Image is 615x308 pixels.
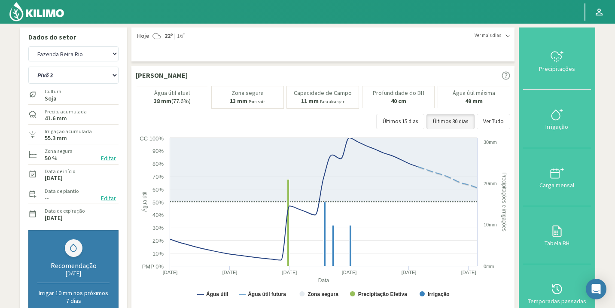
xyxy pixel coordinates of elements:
[45,96,61,101] label: Soja
[28,32,119,42] p: Dados do setor
[37,289,110,305] p: Irrigar 10 mm nos próximos 7 dias
[98,153,119,163] button: Editar
[526,124,588,130] div: Irrigação
[45,175,63,181] label: [DATE]
[376,114,424,129] button: Últimos 15 dias
[484,140,497,145] text: 30mm
[154,97,171,105] b: 38 mm
[152,225,164,231] text: 30%
[358,291,407,297] text: Precipitação Efetiva
[141,192,148,212] text: Água útil
[373,90,424,96] p: Profundidade do BH
[461,270,476,275] text: [DATE]
[152,238,164,244] text: 20%
[248,291,286,297] text: Água útil futura
[307,291,338,297] text: Zona segura
[45,168,75,175] label: Data de início
[586,279,606,299] div: Open Intercom Messenger
[526,298,588,304] div: Temporadas passadas
[231,90,264,96] p: Zona segura
[294,90,352,96] p: Capacidade de Campo
[45,135,67,141] label: 55.3 mm
[428,291,450,297] text: Irrigação
[523,148,591,206] button: Carga mensal
[37,270,110,277] div: [DATE]
[523,32,591,90] button: Precipitações
[426,114,475,129] button: Últimos 30 dias
[391,97,406,105] b: 40 cm
[484,222,497,227] text: 10mm
[402,270,417,275] text: [DATE]
[45,195,49,201] label: --
[453,90,495,96] p: Água útil máxima
[152,161,164,167] text: 80%
[526,240,588,246] div: Tabela BH
[249,99,265,104] small: Para sair
[318,278,329,284] text: Data
[475,32,501,39] span: Ver mais dias
[45,108,87,116] label: Precip. acumulada
[142,263,164,270] text: PMP 0%
[98,193,119,203] button: Editar
[174,32,176,40] span: |
[222,270,237,275] text: [DATE]
[152,174,164,180] text: 70%
[152,250,164,257] text: 10%
[154,90,190,96] p: Água útil atual
[37,261,110,270] div: Recomendação
[282,270,297,275] text: [DATE]
[176,32,185,40] span: 16º
[45,187,79,195] label: Data de plantio
[152,186,164,193] text: 60%
[320,99,344,104] small: Para alcançar
[152,148,164,154] text: 90%
[342,270,357,275] text: [DATE]
[484,181,497,186] text: 20mm
[136,32,149,40] span: Hoje
[526,182,588,188] div: Carga mensal
[477,114,510,129] button: Ver Tudo
[164,32,173,40] strong: 22º
[523,206,591,264] button: Tabela BH
[152,212,164,218] text: 40%
[140,135,164,142] text: CC 100%
[230,97,247,105] b: 13 mm
[163,270,178,275] text: [DATE]
[526,66,588,72] div: Precipitações
[152,199,164,206] text: 50%
[465,97,483,105] b: 49 mm
[136,70,188,80] p: [PERSON_NAME]
[484,264,494,269] text: 0mm
[206,291,228,297] text: Água útil
[45,156,58,161] label: 50 %
[154,98,191,104] p: (77.6%)
[45,128,92,135] label: Irrigação acumulada
[523,90,591,148] button: Irrigação
[301,97,319,105] b: 11 mm
[45,215,63,221] label: [DATE]
[45,116,67,121] label: 41.6 mm
[45,147,73,155] label: Zona segura
[45,88,61,95] label: Cultura
[501,172,507,231] text: Precipitações e irrigações
[45,207,85,215] label: Data de expiração
[9,1,65,22] img: Kilimo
